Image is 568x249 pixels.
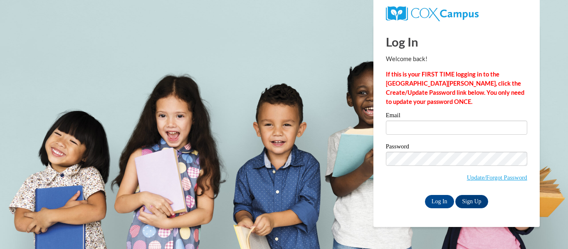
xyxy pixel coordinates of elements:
[386,10,479,17] a: COX Campus
[386,112,527,121] label: Email
[386,6,479,21] img: COX Campus
[386,71,524,105] strong: If this is your FIRST TIME logging in to the [GEOGRAPHIC_DATA][PERSON_NAME], click the Create/Upd...
[386,54,527,64] p: Welcome back!
[467,174,527,181] a: Update/Forgot Password
[455,195,488,208] a: Sign Up
[425,195,454,208] input: Log In
[386,33,527,50] h1: Log In
[386,143,527,152] label: Password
